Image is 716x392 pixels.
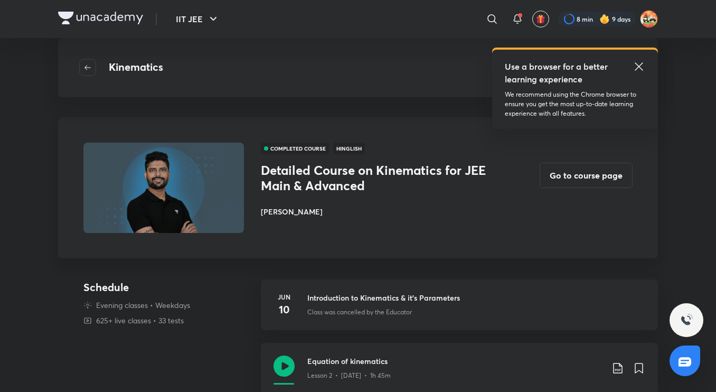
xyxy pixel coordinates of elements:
[83,279,252,295] h4: Schedule
[307,356,603,367] h3: Equation of kinematics
[532,11,549,27] button: avatar
[640,10,658,28] img: Aniket Kumar Barnwal
[274,292,295,302] h6: Jun
[307,292,645,303] h3: Introduction to Kinematics & it's Parameters
[82,142,246,234] img: Thumbnail
[109,59,163,76] h4: Kinematics
[505,90,645,118] p: We recommend using the Chrome browser to ensure you get the most up-to-date learning experience w...
[307,371,391,380] p: Lesson 2 • [DATE] • 1h 45m
[540,163,633,188] button: Go to course page
[261,143,329,154] span: COMPLETED COURSE
[536,14,545,24] img: avatar
[680,314,693,326] img: ttu
[333,143,365,154] span: Hinglish
[505,60,610,86] h5: Use a browser for a better learning experience
[307,307,412,317] p: Class was cancelled by the Educator
[96,315,184,326] p: 625+ live classes • 33 tests
[261,279,658,343] a: Jun10Introduction to Kinematics & it's ParametersClass was cancelled by the Educator
[261,163,497,193] h3: Detailed Course on Kinematics for JEE Main & Advanced
[274,302,295,318] h4: 10
[58,12,143,27] a: Company Logo
[599,14,610,24] img: streak
[169,8,226,30] button: IIT JEE
[261,206,497,217] h6: [PERSON_NAME]
[96,300,190,311] p: Evening classes • Weekdays
[58,12,143,24] img: Company Logo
